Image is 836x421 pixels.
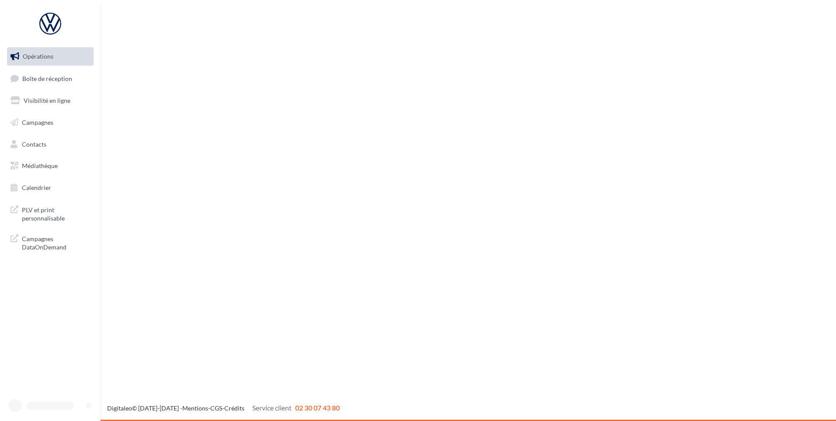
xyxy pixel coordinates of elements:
a: Médiathèque [5,157,95,175]
a: Digitaleo [107,404,132,412]
span: Médiathèque [22,162,58,169]
span: Contacts [22,140,46,147]
span: Opérations [23,53,53,60]
a: PLV et print personnalisable [5,200,95,226]
span: Service client [252,403,292,412]
a: Contacts [5,135,95,154]
a: Visibilité en ligne [5,91,95,110]
a: Mentions [182,404,208,412]
span: Campagnes DataOnDemand [22,233,90,252]
span: Campagnes [22,119,53,126]
a: Calendrier [5,179,95,197]
span: © [DATE]-[DATE] - - - [107,404,340,412]
a: Crédits [224,404,244,412]
span: Visibilité en ligne [24,97,70,104]
a: Boîte de réception [5,69,95,88]
a: CGS [210,404,222,412]
span: Boîte de réception [22,74,72,82]
a: Campagnes [5,113,95,132]
a: Campagnes DataOnDemand [5,229,95,255]
span: Calendrier [22,184,51,191]
a: Opérations [5,47,95,66]
span: 02 30 07 43 80 [295,403,340,412]
span: PLV et print personnalisable [22,204,90,223]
